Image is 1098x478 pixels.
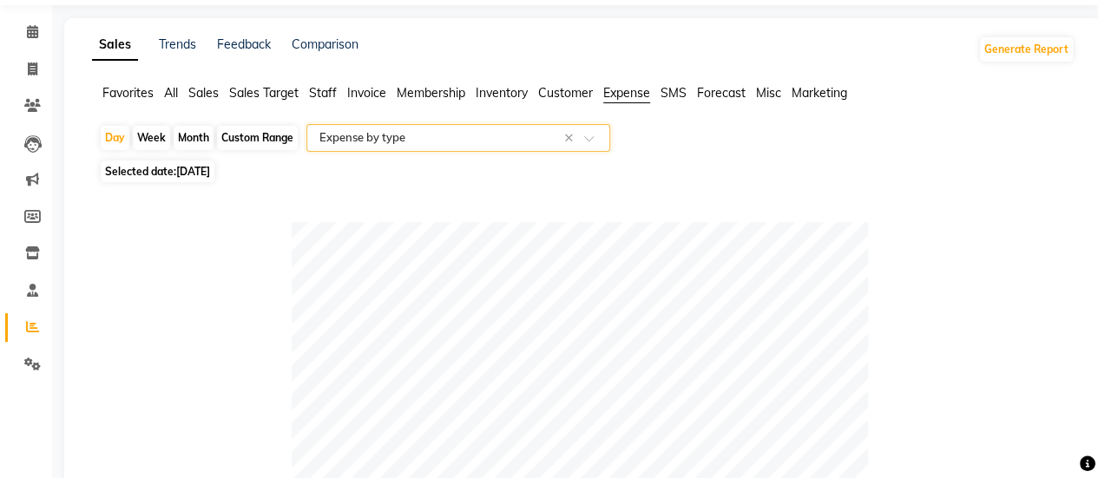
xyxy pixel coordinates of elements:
div: Week [133,126,170,150]
span: Marketing [792,85,847,101]
button: Generate Report [980,37,1073,62]
span: Sales [188,85,219,101]
a: Comparison [292,36,358,52]
span: Staff [309,85,337,101]
a: Feedback [217,36,271,52]
span: SMS [661,85,687,101]
span: All [164,85,178,101]
span: [DATE] [176,165,210,178]
span: Membership [397,85,465,101]
span: Invoice [347,85,386,101]
a: Trends [159,36,196,52]
div: Custom Range [217,126,298,150]
span: Inventory [476,85,528,101]
div: Month [174,126,214,150]
span: Customer [538,85,593,101]
span: Expense [603,85,650,101]
a: Sales [92,29,138,61]
span: Forecast [697,85,746,101]
span: Favorites [102,85,154,101]
span: Sales Target [229,85,299,101]
span: Clear all [564,129,579,147]
span: Selected date: [101,160,214,182]
span: Misc [756,85,781,101]
div: Day [101,126,129,150]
